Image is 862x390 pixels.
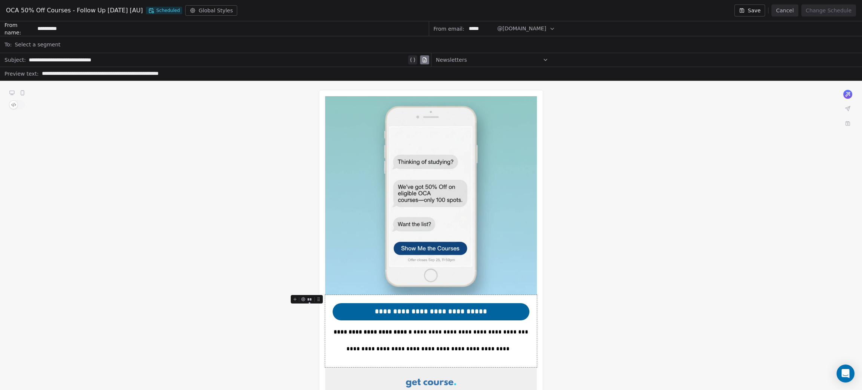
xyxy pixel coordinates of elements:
[4,21,34,36] span: From name:
[4,56,26,66] span: Subject:
[15,41,60,48] span: Select a segment
[734,4,765,16] button: Save
[6,6,143,15] span: OCA 50% Off Courses - Follow Up [DATE] [AU]
[4,70,39,80] span: Preview text:
[4,41,12,48] span: To:
[436,56,467,64] span: Newsletters
[801,4,856,16] button: Change Schedule
[434,25,464,33] span: From email:
[185,5,238,16] button: Global Styles
[771,4,798,16] button: Cancel
[497,25,546,33] span: @[DOMAIN_NAME]
[837,365,855,383] div: Open Intercom Messenger
[146,7,182,14] span: Scheduled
